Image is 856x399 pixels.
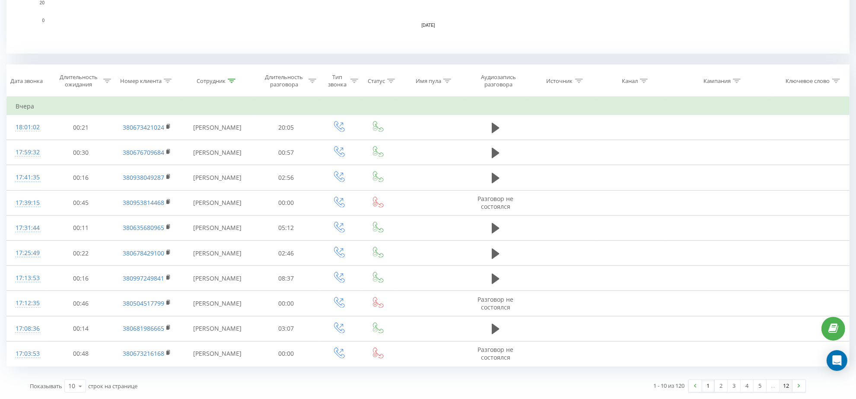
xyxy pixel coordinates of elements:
[48,341,113,366] td: 00:48
[48,241,113,266] td: 00:22
[326,73,348,88] div: Тип звонка
[48,115,113,140] td: 00:21
[416,77,441,85] div: Имя пула
[827,350,847,371] div: Open Intercom Messenger
[702,380,715,392] a: 1
[181,140,254,165] td: [PERSON_NAME]
[48,165,113,190] td: 00:16
[181,266,254,291] td: [PERSON_NAME]
[181,241,254,266] td: [PERSON_NAME]
[754,380,767,392] a: 5
[715,380,728,392] a: 2
[123,349,164,358] a: 380673216168
[48,316,113,341] td: 00:14
[653,381,684,390] div: 1 - 10 из 120
[477,295,513,311] span: Разговор не состоялся
[786,77,830,85] div: Ключевое слово
[10,77,43,85] div: Дата звонка
[123,198,164,207] a: 380953814468
[48,215,113,240] td: 00:11
[7,98,850,115] td: Вчера
[741,380,754,392] a: 4
[254,215,318,240] td: 05:12
[181,291,254,316] td: [PERSON_NAME]
[16,270,40,287] div: 17:13:53
[254,115,318,140] td: 20:05
[181,165,254,190] td: [PERSON_NAME]
[261,73,306,88] div: Длительность разговора
[120,77,162,85] div: Номер клиента
[16,345,40,362] div: 17:03:53
[16,295,40,312] div: 17:12:35
[181,341,254,366] td: [PERSON_NAME]
[48,190,113,215] td: 00:45
[254,190,318,215] td: 00:00
[16,220,40,236] div: 17:31:44
[254,140,318,165] td: 00:57
[254,316,318,341] td: 03:07
[254,341,318,366] td: 00:00
[368,77,385,85] div: Статус
[16,169,40,186] div: 17:41:35
[16,144,40,161] div: 17:59:32
[181,215,254,240] td: [PERSON_NAME]
[16,320,40,337] div: 17:08:36
[181,190,254,215] td: [PERSON_NAME]
[48,291,113,316] td: 00:46
[42,18,45,23] text: 0
[123,299,164,307] a: 380504517799
[56,73,101,88] div: Длительность ожидания
[40,0,45,5] text: 20
[123,148,164,156] a: 380676709684
[48,266,113,291] td: 00:16
[767,380,780,392] div: …
[123,173,164,182] a: 380938049287
[254,266,318,291] td: 08:37
[703,77,731,85] div: Кампания
[16,245,40,262] div: 17:25:49
[181,115,254,140] td: [PERSON_NAME]
[477,195,513,211] span: Разговор не состоялся
[197,77,226,85] div: Сотрудник
[88,382,137,390] span: строк на странице
[254,241,318,266] td: 02:46
[30,382,62,390] span: Показывать
[123,324,164,332] a: 380681986665
[728,380,741,392] a: 3
[254,291,318,316] td: 00:00
[421,23,435,28] text: [DATE]
[48,140,113,165] td: 00:30
[254,165,318,190] td: 02:56
[123,274,164,282] a: 380997249841
[123,223,164,232] a: 380635680965
[123,249,164,257] a: 380678429100
[622,77,638,85] div: Канал
[181,316,254,341] td: [PERSON_NAME]
[16,195,40,211] div: 17:39:15
[16,119,40,136] div: 18:01:02
[123,123,164,131] a: 380673421024
[68,382,75,390] div: 10
[472,73,524,88] div: Аудиозапись разговора
[780,380,792,392] a: 12
[477,345,513,361] span: Разговор не состоялся
[547,77,573,85] div: Источник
